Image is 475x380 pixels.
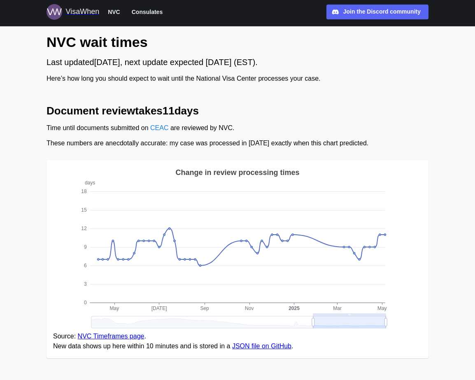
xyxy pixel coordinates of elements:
[47,138,428,149] div: These numbers are anecdotally accurate: my case was processed in [DATE] exactly when this chart p...
[47,123,428,133] div: Time until documents submitted on are reviewed by NVC.
[104,7,124,17] button: NVC
[78,333,144,340] a: NVC Timeframes page
[200,305,209,311] text: Sep
[132,7,163,17] span: Consulates
[289,305,300,311] text: 2025
[47,33,428,51] h1: NVC wait times
[47,4,62,20] img: Logo for VisaWhen
[84,244,87,250] text: 9
[47,104,428,118] h2: Document review takes 11 days
[47,56,428,69] div: Last updated [DATE] , next update expected [DATE] (EST).
[232,343,291,350] a: JSON file on GitHub
[53,331,422,352] figcaption: Source: . New data shows up here within 10 minutes and is stored in a .
[65,6,99,18] div: VisaWhen
[245,305,254,311] text: Nov
[84,263,87,268] text: 6
[81,189,87,194] text: 18
[85,180,95,186] text: days
[108,7,120,17] span: NVC
[81,226,87,231] text: 12
[343,7,421,16] div: Join the Discord community
[81,207,87,213] text: 15
[47,4,99,20] a: Logo for VisaWhen VisaWhen
[150,124,168,131] a: CEAC
[175,168,299,177] text: Change in review processing times
[84,300,87,305] text: 0
[326,5,428,19] a: Join the Discord community
[377,305,387,311] text: May
[333,305,342,311] text: Mar
[110,305,119,311] text: May
[151,305,167,311] text: [DATE]
[47,74,428,84] div: Here’s how long you should expect to wait until the National Visa Center processes your case.
[84,281,87,287] text: 3
[128,7,166,17] button: Consulates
